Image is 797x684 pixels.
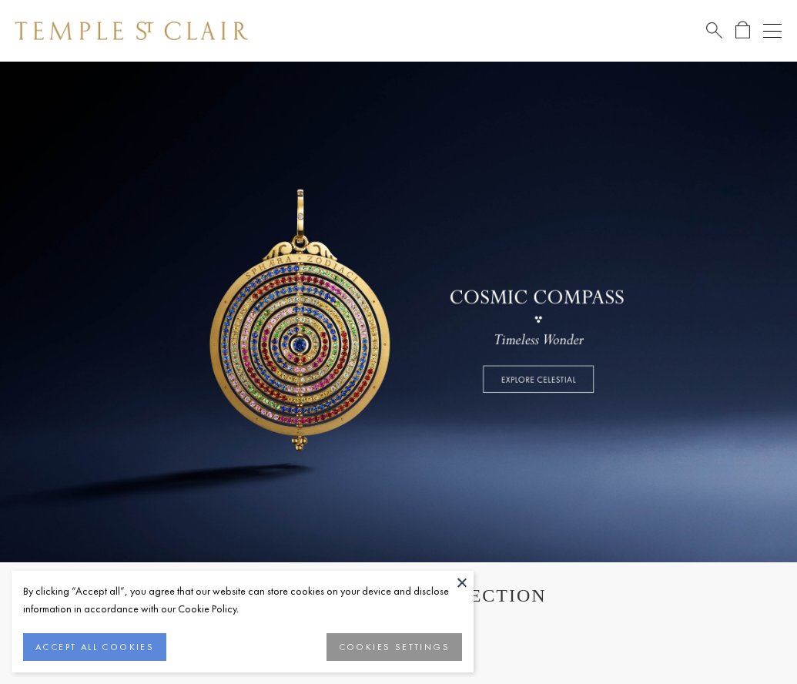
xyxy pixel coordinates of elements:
a: Search [706,21,722,40]
button: COOKIES SETTINGS [327,633,462,661]
img: Temple St. Clair [15,22,248,40]
div: By clicking “Accept all”, you agree that our website can store cookies on your device and disclos... [23,582,462,618]
a: Open Shopping Bag [735,21,750,40]
button: ACCEPT ALL COOKIES [23,633,166,661]
button: Open navigation [763,22,782,40]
